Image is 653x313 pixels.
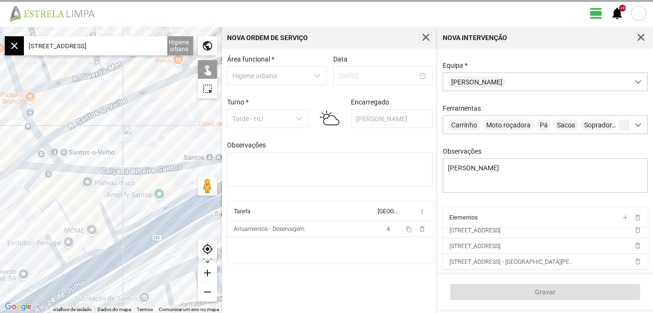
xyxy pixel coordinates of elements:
label: Data [333,55,348,63]
span: [STREET_ADDRESS] [449,243,501,250]
span: Moto roçadora [483,119,534,130]
img: Google [2,301,34,313]
span: add [621,214,629,221]
span: Gravar [456,288,635,296]
label: Equipa * [443,62,468,69]
span: delete_outline [418,225,426,233]
a: Comunicar um erro no mapa [159,307,219,312]
img: 02d.svg [320,108,339,128]
div: add [198,263,217,282]
img: file [7,5,105,22]
label: Turno * [227,98,249,106]
button: Dados do mapa [98,306,131,313]
span: more_vert [418,208,426,215]
div: touch_app [198,60,217,79]
button: Gravar [450,284,640,300]
span: [STREET_ADDRESS] - [GEOGRAPHIC_DATA][PERSON_NAME] [449,258,605,265]
div: highlight_alt [198,79,217,98]
label: Área funcional * [227,55,274,63]
input: Pesquise por local [24,36,167,55]
button: Arraste o Pegman para o mapa para abrir o Street View [198,177,217,196]
span: Carrinho [448,119,480,130]
div: Elementos [449,214,478,221]
div: public [198,36,217,55]
div: remove [198,282,217,302]
span: view_day [589,6,603,21]
span: Pá [536,119,551,130]
span: delete_outline [633,214,641,221]
span: content_copy [406,226,412,232]
div: [GEOGRAPHIC_DATA] [378,208,398,215]
a: Abrir esta área no Google Maps (abre uma nova janela) [2,301,34,313]
label: Encarregado [351,98,389,106]
label: Observações [227,141,266,149]
span: delete_outline [633,226,641,234]
span: 4 [387,226,390,232]
span: delete_outline [633,242,641,250]
button: content_copy [406,225,414,233]
div: my_location [198,240,217,259]
span: delete_outline [633,258,641,265]
span: Sacos [554,119,578,130]
div: Nova Ordem de Serviço [227,34,308,41]
div: close [5,36,24,55]
a: Termos (abre num novo separador) [137,307,153,312]
label: Ferramentas [443,104,481,112]
div: +9 [619,5,626,11]
div: Arruamentos - Deservagem [234,226,305,232]
span: [STREET_ADDRESS] [449,227,501,234]
span: Soprador [581,119,615,130]
div: Higiene urbana [165,36,193,55]
span: notifications [610,6,624,21]
span: [PERSON_NAME] [448,76,506,87]
div: Nova intervenção [443,34,507,41]
label: Observações [443,147,481,155]
div: Tarefa [234,208,250,215]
